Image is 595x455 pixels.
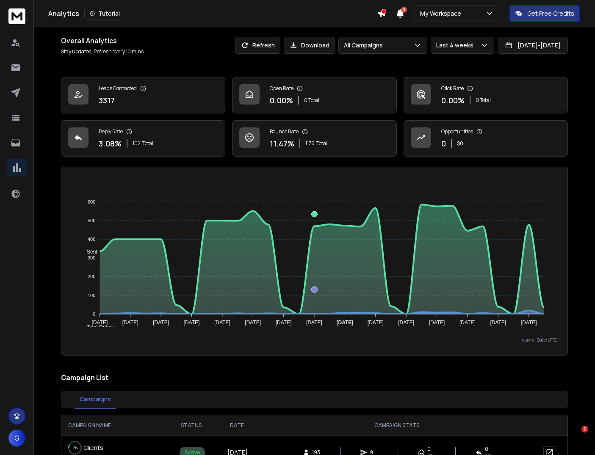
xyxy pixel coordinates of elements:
iframe: Intercom live chat [564,426,584,446]
p: Click Rate [441,85,464,92]
tspan: 600 [88,199,95,204]
tspan: [DATE] [368,320,384,325]
p: Open Rate [270,85,293,92]
span: 1 [581,426,588,433]
p: Refresh [252,41,275,50]
tspan: [DATE] [429,320,445,325]
span: 3 [401,7,407,13]
p: Last 4 weeks [436,41,477,50]
th: STATUS [166,415,217,436]
p: Stay updated! Refresh every 10 mins. [61,48,145,55]
span: 0 [485,446,488,452]
tspan: [DATE] [459,320,476,325]
tspan: [DATE] [306,320,322,325]
button: Tutorial [84,8,125,19]
tspan: [DATE] [490,320,506,325]
p: 0.00 % [441,94,465,106]
tspan: [DATE] [92,320,108,325]
p: Reply Rate [99,128,123,135]
tspan: [DATE] [245,320,261,325]
button: Refresh [235,37,280,54]
button: Campaigns [75,390,116,409]
p: My Workspace [420,9,465,18]
span: Sent [80,249,97,255]
a: Opportunities0$0 [404,120,568,157]
tspan: 100 [88,293,95,298]
span: 102 [133,140,141,147]
p: 7 % [73,444,77,452]
a: Reply Rate3.08%102Total [61,120,225,157]
a: Leads Contacted3317 [61,77,225,113]
tspan: 400 [88,237,95,242]
button: G [8,430,25,447]
th: CAMPAIGN NAME [61,415,166,436]
span: Total Opens [80,324,114,330]
p: 0 Total [476,97,491,104]
tspan: 500 [88,218,95,223]
th: CAMPAIGN STATS [257,415,537,436]
h2: Campaign List [61,372,568,383]
p: All Campaigns [344,41,386,50]
p: x-axis : Date(UTC) [68,337,561,343]
button: Download [284,37,335,54]
span: Total [316,140,327,147]
p: 0 [441,138,446,149]
a: Bounce Rate11.47%1176Total [232,120,396,157]
p: Opportunities [441,128,473,135]
h1: Overall Analytics [61,36,145,46]
tspan: [DATE] [214,320,230,325]
th: DATE [217,415,257,436]
button: Get Free Credits [509,5,580,22]
p: 3.08 % [99,138,122,149]
p: 11.47 % [270,138,294,149]
div: Analytics [48,8,377,19]
p: $ 0 [457,140,463,147]
tspan: 300 [88,255,95,260]
button: [DATE]-[DATE] [498,37,568,54]
span: 1176 [305,140,315,147]
tspan: [DATE] [122,320,138,325]
a: Click Rate0.00%0 Total [404,77,568,113]
tspan: [DATE] [153,320,169,325]
tspan: [DATE] [276,320,292,325]
tspan: [DATE] [398,320,414,325]
tspan: [DATE] [521,320,537,325]
tspan: [DATE] [184,320,200,325]
tspan: 0 [93,312,95,317]
p: Bounce Rate [270,128,299,135]
p: 3317 [99,94,115,106]
p: 0 Total [304,97,319,104]
tspan: 200 [88,274,95,279]
p: 0.00 % [270,94,293,106]
p: Download [301,41,329,50]
span: 0 [427,446,431,452]
p: Leads Contacted [99,85,137,92]
p: Get Free Credits [527,9,574,18]
span: Total [142,140,153,147]
tspan: [DATE] [337,320,354,325]
a: Open Rate0.00%0 Total [232,77,396,113]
